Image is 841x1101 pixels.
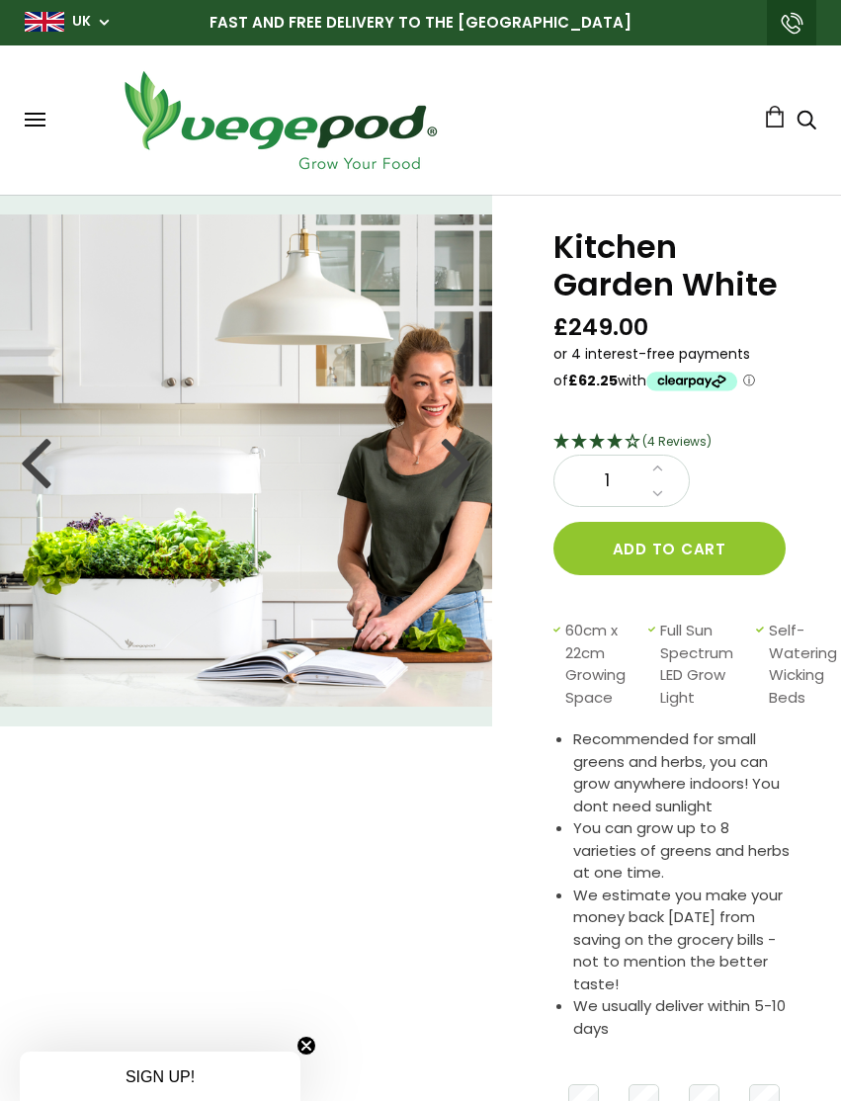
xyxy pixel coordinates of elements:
[553,430,792,456] div: 4 Stars - 4
[296,1036,316,1056] button: Close teaser
[573,995,792,1040] li: We usually deliver within 5-10 days
[25,12,64,32] img: gb_large.png
[72,12,91,32] a: UK
[553,312,648,343] span: £249.00
[107,65,453,175] img: Vegepod
[573,885,792,996] li: We estimate you make your money back [DATE] from saving on the grocery bills - not to mention the...
[20,1052,300,1101] div: SIGN UP!Close teaser
[646,456,669,481] a: Increase quantity by 1
[553,522,786,575] button: Add to cart
[126,1068,195,1085] span: SIGN UP!
[574,468,641,494] span: 1
[797,112,816,132] a: Search
[573,728,792,817] li: Recommended for small greens and herbs, you can grow anywhere indoors! You dont need sunlight
[573,817,792,885] li: You can grow up to 8 varieties of greens and herbs at one time.
[646,481,669,507] a: Decrease quantity by 1
[660,620,746,709] span: Full Sun Spectrum LED Grow Light
[642,433,712,450] span: (4 Reviews)
[565,620,638,709] span: 60cm x 22cm Growing Space
[553,228,792,304] h1: Kitchen Garden White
